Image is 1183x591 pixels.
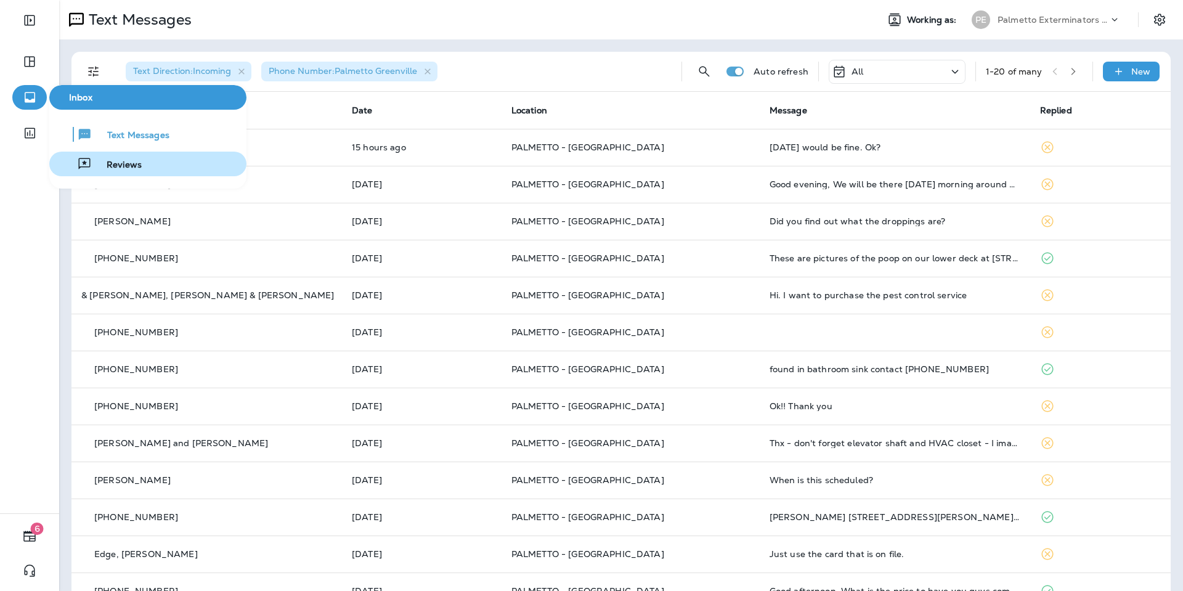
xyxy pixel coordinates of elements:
div: Did you find out what the droppings are? [770,216,1020,226]
p: Aug 25, 2025 12:27 PM [352,216,492,226]
p: & [PERSON_NAME], [PERSON_NAME] & [PERSON_NAME] [81,290,334,300]
p: Aug 14, 2025 04:01 PM [352,512,492,522]
p: [PHONE_NUMBER] [94,253,178,263]
span: PALMETTO - [GEOGRAPHIC_DATA] [511,438,664,449]
p: [PHONE_NUMBER] [94,401,178,411]
div: Ok!! Thank you [770,401,1020,411]
p: Palmetto Exterminators LLC [998,15,1108,25]
span: PALMETTO - [GEOGRAPHIC_DATA] [511,364,664,375]
span: Replied [1040,105,1072,116]
div: Deb Dixon 3 Sunfield Ct Greer Backyard pictures with treatment areas/concerns with the rock area ... [770,512,1020,522]
span: Reviews [92,160,142,171]
span: PALMETTO - [GEOGRAPHIC_DATA] [511,142,664,153]
span: Date [352,105,373,116]
p: Text Messages [84,10,192,29]
div: Thx - don't forget elevator shaft and HVAC closet - I imagine Hunter will remind you as well [770,438,1020,448]
div: found in bathroom sink contact 862-432-2840 [770,364,1020,374]
span: PALMETTO - [GEOGRAPHIC_DATA] [511,290,664,301]
span: Phone Number : Palmetto Greenville [269,65,417,76]
p: [PERSON_NAME] and [PERSON_NAME] [94,438,268,448]
p: All [852,67,863,76]
span: PALMETTO - [GEOGRAPHIC_DATA] [511,512,664,523]
span: Inbox [54,92,242,103]
p: Aug 20, 2025 11:45 AM [352,438,492,448]
p: Aug 13, 2025 05:02 PM [352,549,492,559]
button: Inbox [49,85,246,110]
p: Aug 22, 2025 12:39 PM [352,253,492,263]
div: 1 - 20 of many [986,67,1043,76]
button: Settings [1148,9,1171,31]
div: When is this scheduled? [770,475,1020,485]
span: Working as: [907,15,959,25]
span: PALMETTO - [GEOGRAPHIC_DATA] [511,253,664,264]
p: Aug 21, 2025 02:20 PM [352,327,492,337]
p: Aug 27, 2025 05:26 PM [352,179,492,189]
div: Hi. I want to purchase the pest control service [770,290,1020,300]
span: Location [511,105,547,116]
span: Message [770,105,807,116]
p: Aug 21, 2025 10:41 AM [352,401,492,411]
span: PALMETTO - [GEOGRAPHIC_DATA] [511,179,664,190]
p: Aug 14, 2025 09:23 PM [352,475,492,485]
span: 6 [31,523,44,535]
p: Aug 22, 2025 07:16 AM [352,290,492,300]
div: Just use the card that is on file. [770,549,1020,559]
p: [PERSON_NAME] [94,216,171,226]
button: Filters [81,59,106,84]
p: Aug 28, 2025 05:04 PM [352,142,492,152]
span: Text Messages [92,130,169,142]
p: Aug 21, 2025 11:21 AM [352,364,492,374]
button: Expand Sidebar [12,8,47,33]
p: Auto refresh [754,67,808,76]
span: PALMETTO - [GEOGRAPHIC_DATA] [511,548,664,560]
button: Text Messages [49,122,246,147]
div: Good evening, We will be there Friday morning around 830 open this up [770,179,1020,189]
span: PALMETTO - [GEOGRAPHIC_DATA] [511,475,664,486]
p: [PHONE_NUMBER] [94,512,178,522]
p: New [1131,67,1150,76]
p: [PHONE_NUMBER] [94,364,178,374]
div: Tuesday would be fine. Ok? [770,142,1020,152]
span: Text Direction : Incoming [133,65,231,76]
span: PALMETTO - [GEOGRAPHIC_DATA] [511,216,664,227]
button: Search Messages [692,59,717,84]
p: [PHONE_NUMBER] [94,327,178,337]
button: Reviews [49,152,246,176]
span: PALMETTO - [GEOGRAPHIC_DATA] [511,327,664,338]
div: PE [972,10,990,29]
p: [PERSON_NAME] [94,475,171,485]
p: [PERSON_NAME] [94,179,171,189]
span: PALMETTO - [GEOGRAPHIC_DATA] [511,401,664,412]
div: These are pictures of the poop on our lower deck at 68 Pleasant Valley Trl, Travelers Rest. [770,253,1020,263]
p: Edge, [PERSON_NAME] [94,549,198,559]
